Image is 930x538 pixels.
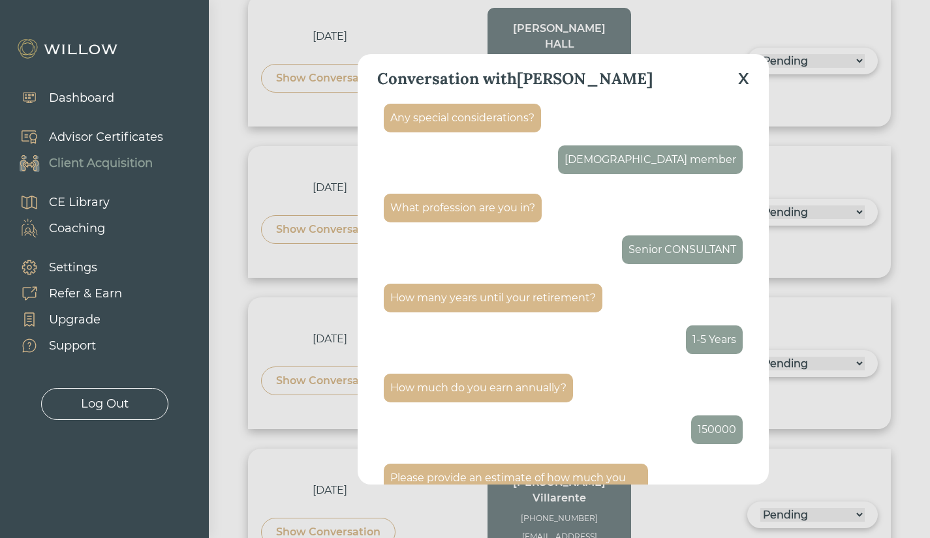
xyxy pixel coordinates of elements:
[7,189,110,215] a: CE Library
[7,215,110,241] a: Coaching
[49,259,97,276] div: Settings
[49,155,153,172] div: Client Acquisition
[16,38,121,59] img: Willow
[377,67,653,91] div: Conversation with [PERSON_NAME]
[7,254,122,280] a: Settings
[390,200,535,216] div: What profession are you in?
[49,128,163,146] div: Advisor Certificates
[738,67,749,91] div: X
[49,89,114,107] div: Dashboard
[49,194,110,211] div: CE Library
[49,285,122,303] div: Refer & Earn
[49,337,96,355] div: Support
[390,110,535,126] div: Any special considerations?
[7,280,122,306] a: Refer & Earn
[390,470,642,501] div: Please provide an estimate of how much you have in your banking and investment accounts.
[49,311,101,329] div: Upgrade
[628,242,736,258] div: Senior CONSULTANT
[7,85,114,111] a: Dashboard
[692,332,736,348] div: 1-5 Years
[698,422,736,438] div: 150000
[49,220,105,237] div: Coaching
[565,152,736,168] div: [DEMOGRAPHIC_DATA] member
[390,290,596,306] div: How many years until your retirement?
[390,380,566,396] div: How much do you earn annually?
[7,306,122,333] a: Upgrade
[7,124,163,150] a: Advisor Certificates
[81,395,129,413] div: Log Out
[7,150,163,176] a: Client Acquisition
